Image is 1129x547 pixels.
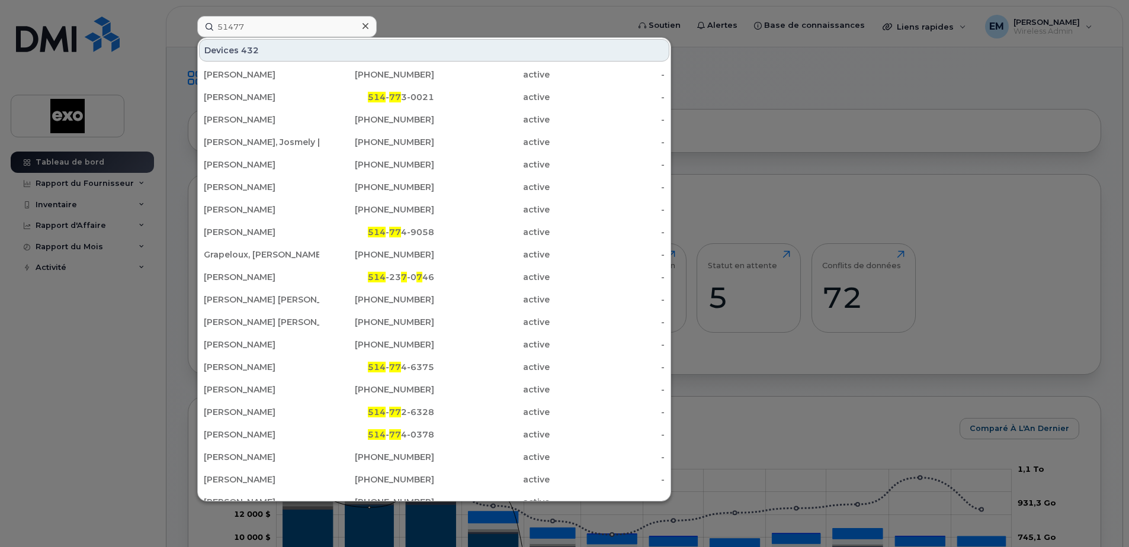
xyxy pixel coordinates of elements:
div: [PERSON_NAME] [204,429,319,440]
div: [PERSON_NAME] [204,496,319,508]
div: active [434,316,550,328]
div: [PHONE_NUMBER] [319,159,435,170]
span: 77 [389,362,401,372]
div: active [434,451,550,463]
div: [PERSON_NAME] [PERSON_NAME] [204,294,319,305]
div: [PERSON_NAME] [PERSON_NAME] [204,316,319,328]
div: - [550,339,665,350]
div: - [550,136,665,148]
a: [PERSON_NAME][PHONE_NUMBER]active- [199,199,669,220]
div: [PERSON_NAME] [204,271,319,283]
div: [PHONE_NUMBER] [319,181,435,193]
div: [PHONE_NUMBER] [319,136,435,148]
div: [PERSON_NAME] [204,204,319,215]
div: - 3-0021 [319,91,435,103]
a: [PERSON_NAME][PHONE_NUMBER]active- [199,64,669,85]
span: 514 [368,227,386,237]
div: active [434,181,550,193]
a: [PERSON_NAME][PHONE_NUMBER]active- [199,491,669,513]
a: [PERSON_NAME][PHONE_NUMBER]active- [199,446,669,468]
a: [PERSON_NAME]514-237-0746active- [199,266,669,288]
span: 432 [241,44,259,56]
div: [PHONE_NUMBER] [319,384,435,395]
div: active [434,429,550,440]
div: active [434,91,550,103]
div: - [550,159,665,170]
div: - [550,384,665,395]
div: [PERSON_NAME] [204,406,319,418]
div: - [550,474,665,485]
div: - [550,451,665,463]
a: [PERSON_NAME]514-773-0021active- [199,86,669,108]
div: - [550,496,665,508]
span: 514 [368,407,386,417]
div: [PHONE_NUMBER] [319,114,435,126]
div: [PERSON_NAME] [204,159,319,170]
div: active [434,339,550,350]
div: active [434,496,550,508]
div: [PERSON_NAME] [204,114,319,126]
div: [PERSON_NAME] [204,361,319,373]
span: 514 [368,429,386,440]
div: [PHONE_NUMBER] [319,474,435,485]
a: [PERSON_NAME] [PERSON_NAME][PHONE_NUMBER]active- [199,311,669,333]
span: 514 [368,272,386,282]
a: [PERSON_NAME][PHONE_NUMBER]active- [199,109,669,130]
div: [PHONE_NUMBER] [319,451,435,463]
div: - 4-0378 [319,429,435,440]
a: [PERSON_NAME][PHONE_NUMBER]active- [199,334,669,355]
div: active [434,294,550,305]
div: active [434,474,550,485]
span: 514 [368,92,386,102]
div: - [550,361,665,373]
div: [PERSON_NAME] [204,474,319,485]
div: active [434,159,550,170]
div: active [434,384,550,395]
div: active [434,271,550,283]
a: [PERSON_NAME][PHONE_NUMBER]active- [199,469,669,490]
a: [PERSON_NAME] [PERSON_NAME][PHONE_NUMBER]active- [199,289,669,310]
div: [PERSON_NAME] [204,339,319,350]
div: [PHONE_NUMBER] [319,339,435,350]
div: -23 -0 46 [319,271,435,283]
div: - 4-6375 [319,361,435,373]
span: 7 [416,272,422,282]
div: active [434,69,550,81]
a: Grapeloux, [PERSON_NAME][PHONE_NUMBER]active- [199,244,669,265]
a: [PERSON_NAME]514-774-6375active- [199,356,669,378]
div: - [550,69,665,81]
div: - [550,429,665,440]
div: [PHONE_NUMBER] [319,204,435,215]
div: active [434,114,550,126]
a: [PERSON_NAME]514-774-9058active- [199,221,669,243]
div: - [550,181,665,193]
div: [PHONE_NUMBER] [319,69,435,81]
span: 514 [368,362,386,372]
div: active [434,361,550,373]
span: 77 [389,92,401,102]
div: [PERSON_NAME] [204,181,319,193]
a: [PERSON_NAME][PHONE_NUMBER]active- [199,154,669,175]
div: active [434,204,550,215]
div: - [550,204,665,215]
div: - [550,406,665,418]
div: active [434,406,550,418]
div: - [550,316,665,328]
div: [PERSON_NAME] [204,451,319,463]
div: [PHONE_NUMBER] [319,496,435,508]
div: - [550,271,665,283]
div: [PHONE_NUMBER] [319,249,435,260]
span: 77 [389,227,401,237]
div: [PERSON_NAME] [204,69,319,81]
div: - [550,249,665,260]
span: 7 [401,272,407,282]
div: - 4-9058 [319,226,435,238]
a: [PERSON_NAME][PHONE_NUMBER]active- [199,176,669,198]
div: [PHONE_NUMBER] [319,316,435,328]
div: active [434,226,550,238]
a: [PERSON_NAME], Josmely [PERSON_NAME][PHONE_NUMBER]active- [199,131,669,153]
div: [PERSON_NAME] [204,384,319,395]
div: [PERSON_NAME] [204,226,319,238]
div: [PERSON_NAME] [204,91,319,103]
div: [PHONE_NUMBER] [319,294,435,305]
